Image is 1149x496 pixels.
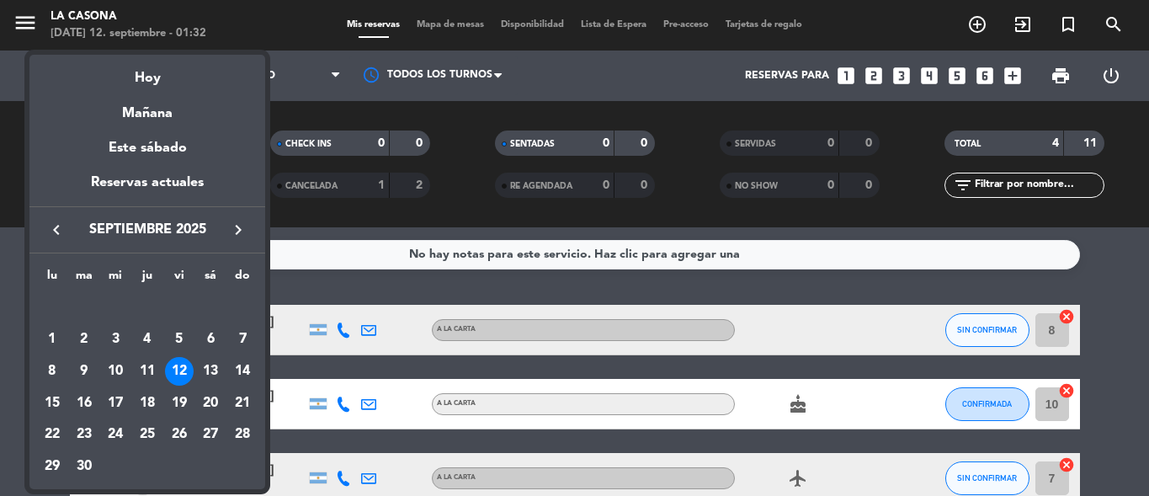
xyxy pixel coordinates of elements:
div: 5 [165,325,194,354]
td: 30 de septiembre de 2025 [68,451,100,483]
td: 26 de septiembre de 2025 [163,419,195,451]
td: 16 de septiembre de 2025 [68,387,100,419]
td: 9 de septiembre de 2025 [68,355,100,387]
td: 29 de septiembre de 2025 [36,451,68,483]
td: 24 de septiembre de 2025 [99,419,131,451]
div: 7 [228,325,257,354]
td: 2 de septiembre de 2025 [68,324,100,356]
div: 12 [165,357,194,386]
div: 11 [133,357,162,386]
div: Reservas actuales [29,172,265,206]
div: 6 [196,325,225,354]
td: 25 de septiembre de 2025 [131,419,163,451]
div: 18 [133,389,162,418]
td: 27 de septiembre de 2025 [195,419,227,451]
div: 16 [70,389,98,418]
div: 27 [196,421,225,450]
td: 11 de septiembre de 2025 [131,355,163,387]
div: 4 [133,325,162,354]
div: 29 [38,452,66,481]
td: 15 de septiembre de 2025 [36,387,68,419]
td: 3 de septiembre de 2025 [99,324,131,356]
button: keyboard_arrow_left [41,219,72,241]
div: 25 [133,421,162,450]
th: sábado [195,266,227,292]
td: 14 de septiembre de 2025 [226,355,258,387]
td: 19 de septiembre de 2025 [163,387,195,419]
div: 26 [165,421,194,450]
div: 8 [38,357,66,386]
td: 8 de septiembre de 2025 [36,355,68,387]
td: 22 de septiembre de 2025 [36,419,68,451]
td: 1 de septiembre de 2025 [36,324,68,356]
td: 10 de septiembre de 2025 [99,355,131,387]
div: Hoy [29,55,265,89]
td: SEP. [36,292,258,324]
td: 18 de septiembre de 2025 [131,387,163,419]
div: 23 [70,421,98,450]
div: Este sábado [29,125,265,172]
td: 13 de septiembre de 2025 [195,355,227,387]
div: 15 [38,389,66,418]
div: 22 [38,421,66,450]
td: 20 de septiembre de 2025 [195,387,227,419]
div: 3 [101,325,130,354]
div: 30 [70,452,98,481]
td: 28 de septiembre de 2025 [226,419,258,451]
td: 17 de septiembre de 2025 [99,387,131,419]
div: 10 [101,357,130,386]
div: 17 [101,389,130,418]
div: 13 [196,357,225,386]
i: keyboard_arrow_right [228,220,248,240]
div: 14 [228,357,257,386]
td: 6 de septiembre de 2025 [195,324,227,356]
div: 2 [70,325,98,354]
td: 7 de septiembre de 2025 [226,324,258,356]
th: viernes [163,266,195,292]
div: 9 [70,357,98,386]
div: 24 [101,421,130,450]
button: keyboard_arrow_right [223,219,253,241]
div: Mañana [29,90,265,125]
th: martes [68,266,100,292]
i: keyboard_arrow_left [46,220,66,240]
span: septiembre 2025 [72,219,223,241]
td: 21 de septiembre de 2025 [226,387,258,419]
div: 20 [196,389,225,418]
td: 12 de septiembre de 2025 [163,355,195,387]
div: 28 [228,421,257,450]
td: 23 de septiembre de 2025 [68,419,100,451]
th: domingo [226,266,258,292]
th: miércoles [99,266,131,292]
div: 19 [165,389,194,418]
div: 21 [228,389,257,418]
td: 4 de septiembre de 2025 [131,324,163,356]
div: 1 [38,325,66,354]
th: jueves [131,266,163,292]
th: lunes [36,266,68,292]
td: 5 de septiembre de 2025 [163,324,195,356]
